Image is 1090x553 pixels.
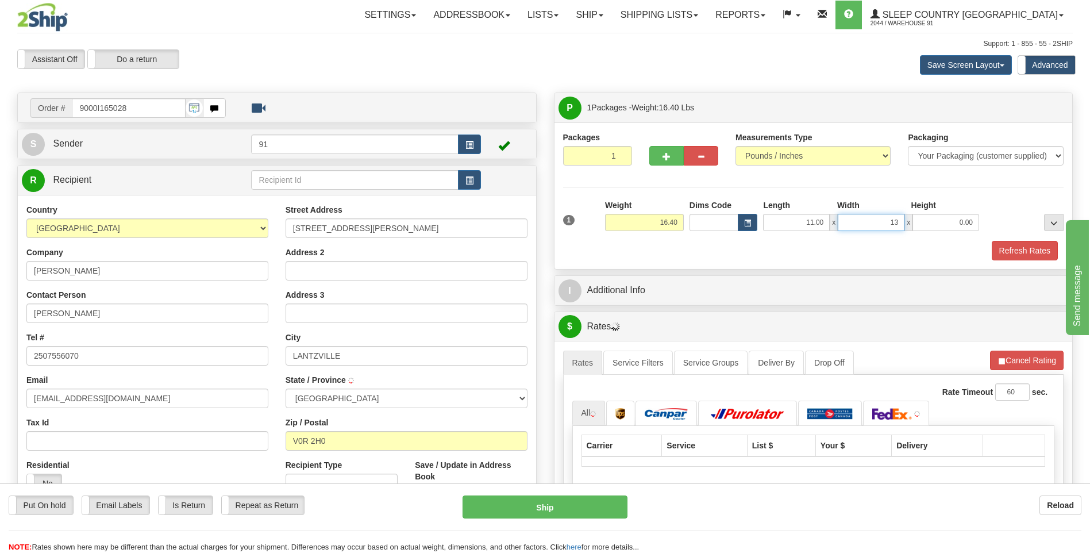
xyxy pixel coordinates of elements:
[356,1,425,29] a: Settings
[9,7,106,21] div: Send message
[992,241,1058,260] button: Refresh Rates
[942,386,993,398] label: Rate Timeout
[348,378,354,383] img: tiny_red.gif
[286,417,329,428] label: Zip / Postal
[1018,56,1075,74] label: Advanced
[587,96,695,119] span: Packages -
[1032,386,1047,398] label: sec.
[563,215,575,225] span: 1
[17,3,68,32] img: logo2044.jpg
[186,99,203,117] img: API
[908,132,948,143] label: Packaging
[662,435,747,456] th: Service
[286,247,325,258] label: Address 2
[251,170,458,190] input: Recipient Id
[30,98,72,118] span: Order #
[18,50,84,68] label: Assistant Off
[22,169,45,192] span: R
[872,408,912,420] img: FedEx
[690,199,731,211] label: Dims Code
[17,39,1073,49] div: Support: 1 - 855 - 55 - 2SHIP
[463,496,627,519] button: Ship
[763,199,790,211] label: Length
[88,50,179,68] label: Do a return
[605,199,631,211] label: Weight
[880,10,1058,20] span: Sleep Country [GEOGRAPHIC_DATA]
[615,408,625,420] img: UPS
[807,408,853,420] img: Canada Post
[26,417,49,428] label: Tax Id
[26,204,57,216] label: Country
[563,351,603,375] a: Rates
[612,1,707,29] a: Shipping lists
[749,351,804,375] a: Deliver By
[415,459,527,482] label: Save / Update in Address Book
[159,496,213,514] label: Is Return
[645,408,688,420] img: Canpar
[805,351,854,375] a: Drop Off
[559,96,1069,120] a: P 1Packages -Weight:16.40 Lbs
[286,204,342,216] label: Street Address
[892,435,983,456] th: Delivery
[26,289,86,301] label: Contact Person
[53,175,91,185] span: Recipient
[222,496,304,514] label: Repeat as Return
[425,1,519,29] a: Addressbook
[286,374,346,386] label: State / Province
[251,135,458,154] input: Sender Id
[286,459,342,471] label: Recipient Type
[581,435,662,456] th: Carrier
[747,435,815,456] th: List $
[9,496,73,514] label: Put On hold
[26,374,48,386] label: Email
[26,332,44,343] label: Tel #
[82,496,149,514] label: Email Labels
[559,279,581,302] span: I
[286,218,527,238] input: Enter a location
[26,459,70,471] label: Residential
[707,408,788,420] img: Purolator
[1047,501,1074,510] b: Reload
[830,214,838,231] span: x
[567,543,581,551] a: here
[674,351,748,375] a: Service Groups
[559,97,581,120] span: P
[22,132,251,156] a: S Sender
[559,279,1069,302] a: IAdditional Info
[681,103,695,112] span: Lbs
[286,289,325,301] label: Address 3
[611,322,620,331] img: Progress.gif
[22,168,226,192] a: R Recipient
[871,18,957,29] span: 2044 / Warehouse 91
[559,315,581,338] span: $
[911,199,936,211] label: Height
[53,139,83,148] span: Sender
[572,401,606,425] a: All
[815,435,891,456] th: Your $
[26,247,63,258] label: Company
[286,332,301,343] label: City
[22,133,45,156] span: S
[914,411,920,417] img: tiny_red.gif
[837,199,860,211] label: Width
[1064,218,1089,335] iframe: chat widget
[920,55,1012,75] button: Save Screen Layout
[519,1,567,29] a: Lists
[990,351,1064,370] button: Cancel Rating
[590,411,596,417] img: tiny_red.gif
[707,1,774,29] a: Reports
[567,1,611,29] a: Ship
[735,132,812,143] label: Measurements Type
[603,351,673,375] a: Service Filters
[559,315,1069,339] a: $Rates
[563,132,600,143] label: Packages
[9,543,32,551] span: NOTE:
[1044,214,1064,231] div: ...
[27,474,61,493] label: No
[1039,496,1081,515] button: Reload
[659,103,679,112] span: 16.40
[862,1,1072,29] a: Sleep Country [GEOGRAPHIC_DATA] 2044 / Warehouse 91
[904,214,912,231] span: x
[587,103,592,112] span: 1
[631,103,694,112] span: Weight:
